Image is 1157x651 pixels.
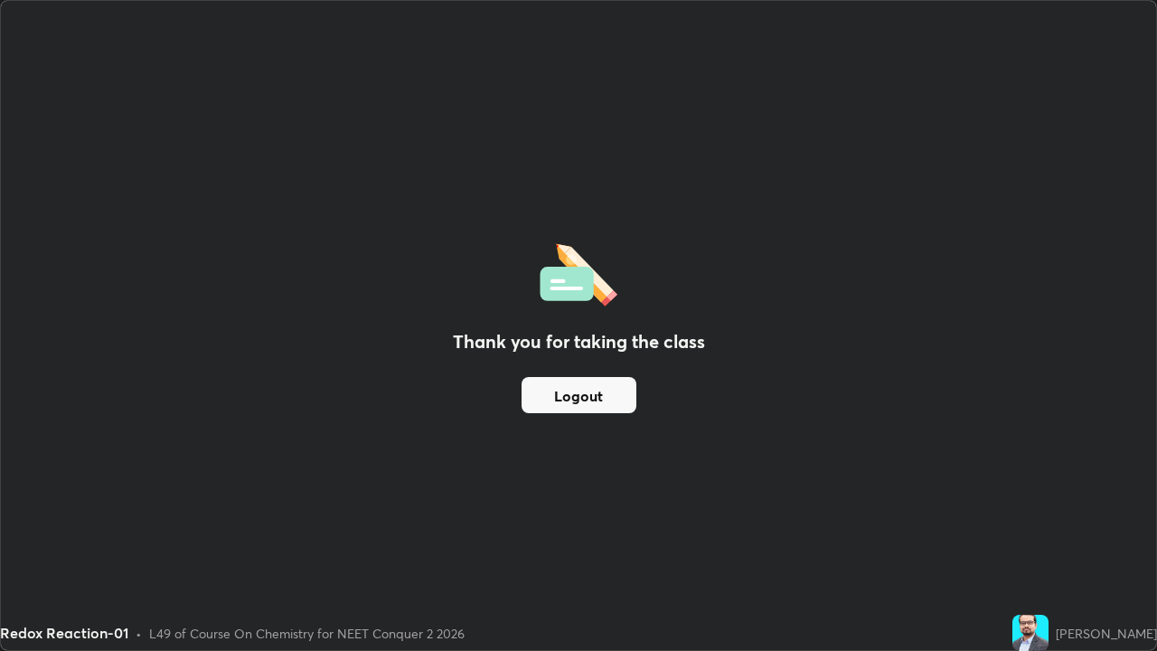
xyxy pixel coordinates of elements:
[540,238,617,307] img: offlineFeedback.1438e8b3.svg
[136,624,142,643] div: •
[453,328,705,355] h2: Thank you for taking the class
[1056,624,1157,643] div: [PERSON_NAME]
[149,624,465,643] div: L49 of Course On Chemistry for NEET Conquer 2 2026
[522,377,636,413] button: Logout
[1012,615,1049,651] img: 575f463803b64d1597248aa6fa768815.jpg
